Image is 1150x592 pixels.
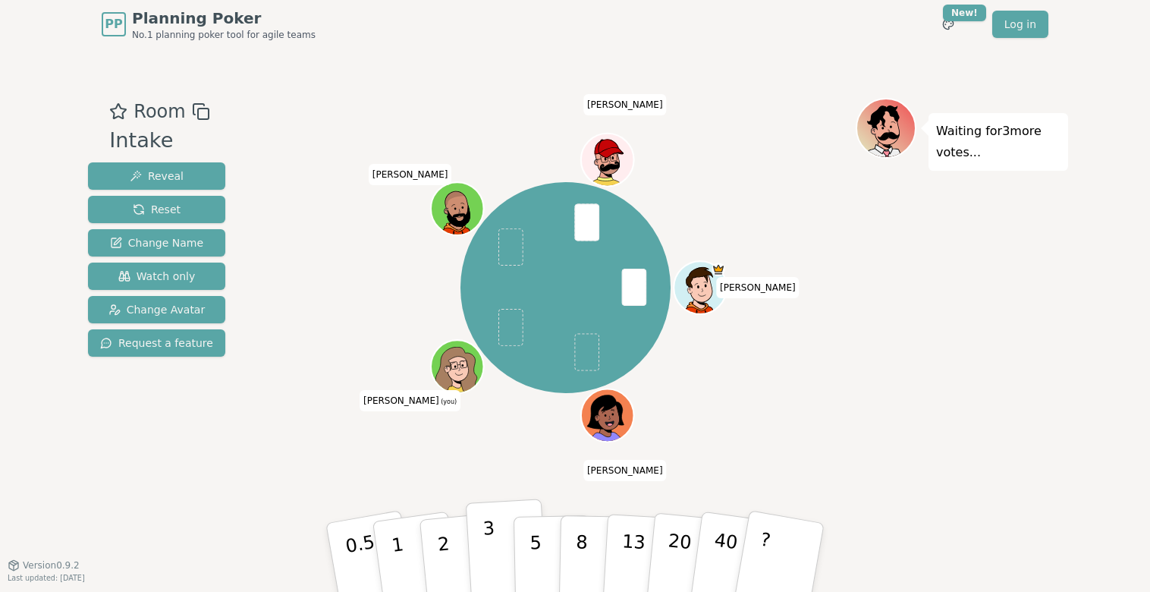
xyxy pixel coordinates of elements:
button: Request a feature [88,329,225,357]
button: Change Avatar [88,296,225,323]
span: Reset [133,202,181,217]
span: Diego D is the host [712,263,724,276]
button: Change Name [88,229,225,257]
span: Version 0.9.2 [23,559,80,572]
span: Click to change your name [369,164,452,185]
span: Click to change your name [583,94,667,115]
a: Log in [992,11,1048,38]
button: Click to change your avatar [432,342,482,391]
span: No.1 planning poker tool for agile teams [132,29,316,41]
a: PPPlanning PokerNo.1 planning poker tool for agile teams [102,8,316,41]
button: Reveal [88,162,225,190]
span: Change Name [110,235,203,250]
span: Click to change your name [360,390,460,411]
button: New! [935,11,962,38]
div: New! [943,5,986,21]
span: Reveal [130,168,184,184]
span: Room [134,98,185,125]
span: Click to change your name [716,277,800,298]
span: Request a feature [100,335,213,351]
button: Watch only [88,263,225,290]
span: Planning Poker [132,8,316,29]
span: Click to change your name [583,460,667,481]
span: Last updated: [DATE] [8,574,85,582]
span: Watch only [118,269,196,284]
button: Reset [88,196,225,223]
div: Intake [109,125,209,156]
span: (you) [439,398,457,405]
button: Version0.9.2 [8,559,80,572]
button: Add as favourite [109,98,127,125]
span: PP [105,15,122,33]
p: Waiting for 3 more votes... [936,121,1060,163]
span: Change Avatar [108,302,206,317]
